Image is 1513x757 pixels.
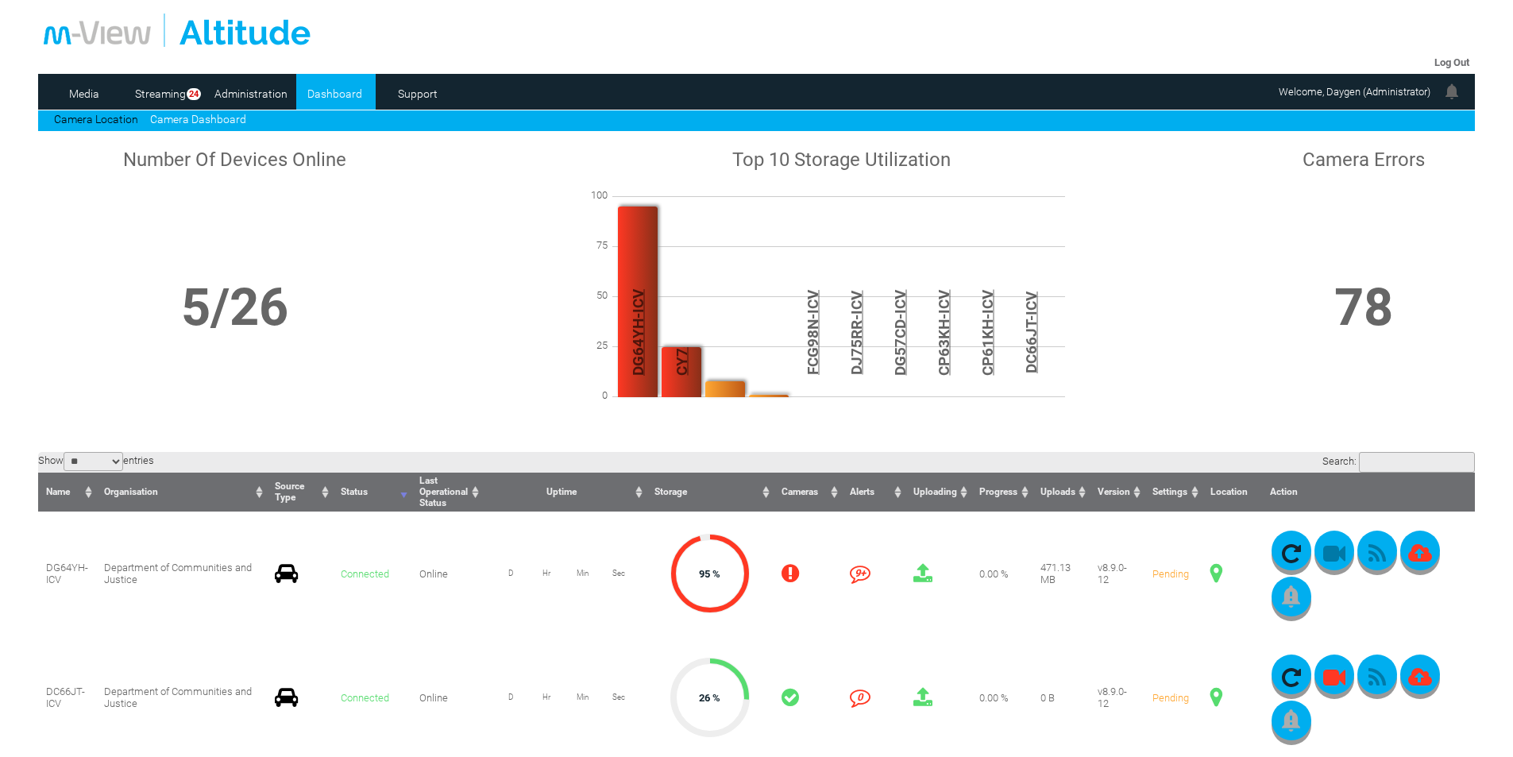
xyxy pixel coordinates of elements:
[1262,473,1476,512] th: Action
[529,569,565,577] span: Hr
[629,234,647,432] span: DG64YH-ICV
[1032,473,1090,512] th: Uploads : activate to sort column ascending
[568,239,616,251] span: 75
[1040,486,1075,497] span: Uploads
[601,693,637,701] span: Sec
[568,389,616,401] span: 0
[1032,512,1090,635] td: 471.13 MB
[699,568,720,580] span: 95 %
[568,339,616,351] span: 25
[654,486,687,497] span: Storage
[341,568,389,580] span: Connected
[492,569,528,577] span: D
[46,486,70,497] span: Name
[529,693,565,701] span: Hr
[275,481,304,503] span: Source Type
[104,486,158,497] span: Organisation
[601,569,637,577] span: Sec
[341,486,368,497] span: Status
[1090,512,1144,635] td: v8.9.0-12
[1098,486,1130,497] span: Version
[1442,82,1461,101] img: bell24.png
[333,473,411,512] th: Status : activate to sort column ascending
[44,277,426,338] h1: 5/26
[1152,692,1189,704] span: Pending
[1210,486,1248,497] span: Location
[1359,452,1475,473] input: Search:
[104,562,252,585] span: Department of Communities and Justice
[267,473,333,512] th: Source Type : activate to sort column ascending
[44,149,426,171] h1: Number Of Devices Online
[483,473,646,512] th: Uptime : activate to sort column ascending
[979,486,1017,497] span: Progress
[905,473,971,512] th: Uploading : activate to sort column ascending
[411,512,483,635] td: Online
[1090,473,1144,512] th: Version : activate to sort column ascending
[1434,56,1469,68] a: Log Out
[38,454,154,466] label: Show entries
[213,82,290,106] a: Administration
[979,568,1009,580] span: 0.00 %
[1282,585,1300,608] img: bell_icon_gray.png
[847,234,866,432] span: DJ75RR-ICV
[979,692,1009,704] span: 0.00 %
[104,686,252,709] span: Department of Communities and Justice
[46,82,123,106] a: Media
[1022,234,1040,432] span: DC66JT-ICV
[1152,486,1187,497] span: Settings
[568,289,616,301] span: 50
[436,149,1248,171] h1: Top 10 Storage Utilization
[971,473,1032,512] th: Progress : activate to sort column ascending
[150,113,246,126] a: Camera Dashboard
[699,692,720,704] span: 26 %
[1322,455,1475,467] label: Search:
[341,692,389,704] span: Connected
[1270,486,1298,497] span: Action
[546,486,577,497] span: Uptime
[850,687,870,708] i: 0
[978,234,997,432] span: CP61KH-ICV
[935,234,953,432] span: CP63KH-ICV
[850,563,870,584] i: 9+
[1282,709,1300,732] img: bell_icon_gray.png
[1152,568,1189,580] span: Pending
[419,475,468,508] span: Last Operational Status
[1144,473,1202,512] th: Settings : activate to sort column ascending
[774,473,842,512] th: Cameras : activate to sort column ascending
[380,82,457,106] a: Support
[38,473,96,512] th: Name : activate to sort column ascending
[565,693,600,701] span: Min
[1257,277,1469,338] h1: 78
[782,486,818,497] span: Cameras
[1202,473,1262,512] th: Location
[568,189,616,201] span: 100
[492,693,528,701] span: D
[46,562,88,585] span: DG64YH-ICV
[64,452,123,471] select: Showentries
[646,473,774,512] th: Storage : activate to sort column ascending
[1279,86,1430,98] span: Welcome, Daygen (Administrator)
[913,486,957,497] span: Uploading
[842,473,906,512] th: Alerts : activate to sort column ascending
[187,88,201,100] span: 24
[296,82,373,106] a: Dashboard
[891,234,909,432] span: DG57CD-ICV
[96,473,268,512] th: Organisation : activate to sort column ascending
[411,473,483,512] th: Last Operational Status : activate to sort column ascending
[54,113,138,126] a: Camera Location
[804,234,822,432] span: FCG98N-ICV
[565,569,600,577] span: Min
[1257,149,1469,171] h1: Camera Errors
[129,82,192,106] a: Streaming
[850,486,874,497] span: Alerts
[46,686,85,709] span: DC66JT-ICV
